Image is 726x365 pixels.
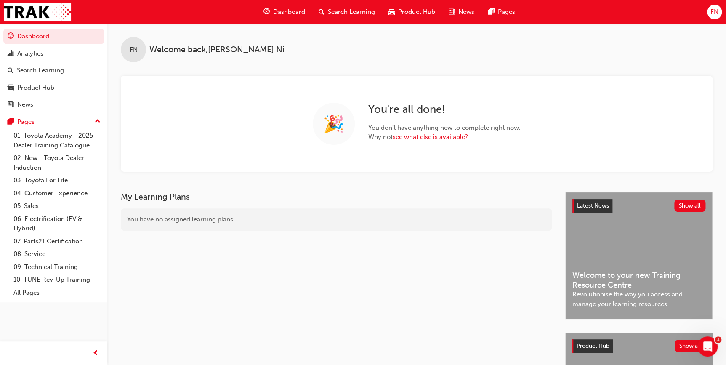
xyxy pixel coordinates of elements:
span: FN [710,7,718,17]
a: Search Learning [3,63,104,78]
a: 05. Sales [10,200,104,213]
button: Pages [3,114,104,130]
span: 1 [715,336,721,343]
div: Analytics [17,49,43,59]
a: 07. Parts21 Certification [10,235,104,248]
a: Product HubShow all [572,339,706,353]
h3: My Learning Plans [121,192,552,202]
div: Product Hub [17,83,54,93]
a: 10. TUNE Rev-Up Training [10,273,104,286]
span: guage-icon [263,7,270,17]
a: 09. Technical Training [10,261,104,274]
a: pages-iconPages [481,3,521,21]
span: pages-icon [488,7,494,17]
a: All Pages [10,286,104,299]
img: Trak [4,3,71,21]
div: You have no assigned learning plans [121,208,552,231]
a: search-iconSearch Learning [312,3,382,21]
a: news-iconNews [442,3,481,21]
h2: You ' re all done! [368,103,521,116]
span: Revolutionise the way you access and manage your learning resources. [572,290,705,309]
span: up-icon [95,116,101,127]
a: Analytics [3,46,104,61]
span: Search Learning [328,7,375,17]
span: You don ' t have anything new to complete right now. [368,123,521,133]
a: see what else is available? [393,133,468,141]
a: 04. Customer Experience [10,187,104,200]
button: Show all [675,340,706,352]
span: search-icon [8,67,13,75]
a: Latest NewsShow all [572,199,705,213]
div: News [17,100,33,109]
span: Pages [497,7,515,17]
span: 🎉 [323,119,344,129]
a: Latest NewsShow allWelcome to your new Training Resource CentreRevolutionise the way you access a... [565,192,713,319]
button: Show all [674,200,706,212]
span: news-icon [8,101,14,109]
span: News [458,7,474,17]
span: search-icon [319,7,324,17]
span: Welcome to your new Training Resource Centre [572,271,705,290]
a: 03. Toyota For Life [10,174,104,187]
span: prev-icon [93,348,99,359]
span: Welcome back , [PERSON_NAME] Ni [149,45,285,55]
span: Dashboard [273,7,305,17]
span: guage-icon [8,33,14,40]
span: Product Hub [577,342,609,349]
span: car-icon [388,7,395,17]
span: chart-icon [8,50,14,58]
button: FN [707,5,722,19]
span: pages-icon [8,118,14,126]
a: Product Hub [3,80,104,96]
button: DashboardAnalyticsSearch LearningProduct HubNews [3,27,104,114]
div: Search Learning [17,66,64,75]
a: Dashboard [3,29,104,44]
iframe: Intercom live chat [697,336,718,357]
div: Pages [17,117,35,127]
a: 06. Electrification (EV & Hybrid) [10,213,104,235]
a: guage-iconDashboard [257,3,312,21]
a: car-iconProduct Hub [382,3,442,21]
span: FN [130,45,138,55]
span: Product Hub [398,7,435,17]
a: 01. Toyota Academy - 2025 Dealer Training Catalogue [10,129,104,152]
a: News [3,97,104,112]
a: 08. Service [10,248,104,261]
span: car-icon [8,84,14,92]
span: news-icon [449,7,455,17]
span: Latest News [577,202,609,209]
span: Why not [368,132,521,142]
a: 02. New - Toyota Dealer Induction [10,152,104,174]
